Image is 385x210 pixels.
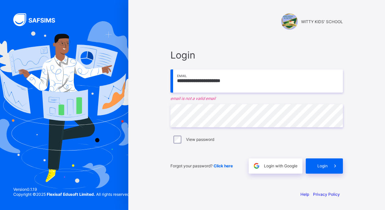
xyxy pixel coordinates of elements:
[317,163,328,168] span: Login
[13,192,130,197] span: Copyright © 2025 All rights reserved.
[13,13,63,26] img: SAFSIMS Logo
[186,137,214,142] label: View password
[13,187,130,192] span: Version 0.1.19
[301,19,343,24] span: WITTY KIDS' SCHOOL
[170,163,233,168] span: Forgot your password?
[47,192,95,197] strong: Flexisaf Edusoft Limited.
[253,162,260,170] img: google.396cfc9801f0270233282035f929180a.svg
[170,49,343,61] span: Login
[264,163,297,168] span: Login with Google
[313,192,340,197] a: Privacy Policy
[170,96,343,101] em: email is not a valid email
[300,192,309,197] a: Help
[214,163,233,168] a: Click here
